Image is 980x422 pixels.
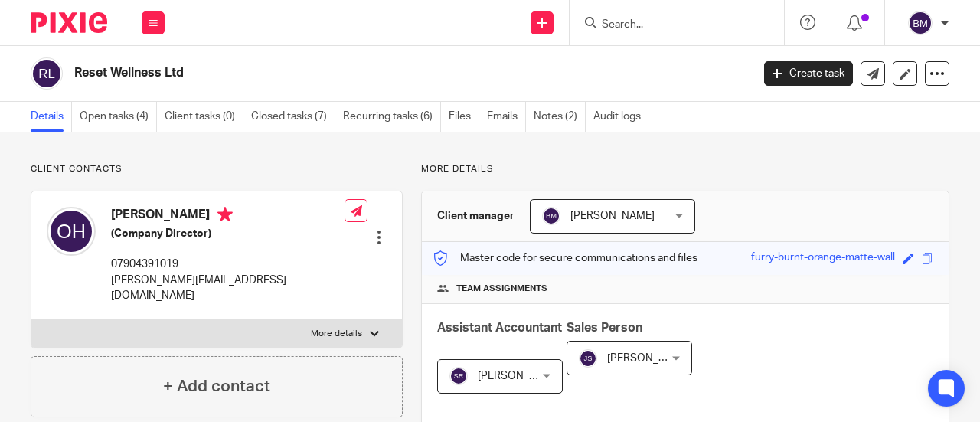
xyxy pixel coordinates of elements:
[570,211,655,221] span: [PERSON_NAME]
[217,207,233,222] i: Primary
[449,367,468,385] img: svg%3E
[31,57,63,90] img: svg%3E
[311,328,362,340] p: More details
[80,102,157,132] a: Open tasks (4)
[593,102,648,132] a: Audit logs
[31,102,72,132] a: Details
[165,102,243,132] a: Client tasks (0)
[31,12,107,33] img: Pixie
[111,207,345,226] h4: [PERSON_NAME]
[111,226,345,241] h5: (Company Director)
[908,11,933,35] img: svg%3E
[47,207,96,256] img: svg%3E
[751,250,895,267] div: furry-burnt-orange-matte-wall
[456,283,547,295] span: Team assignments
[111,273,345,304] p: [PERSON_NAME][EMAIL_ADDRESS][DOMAIN_NAME]
[534,102,586,132] a: Notes (2)
[542,207,560,225] img: svg%3E
[31,163,403,175] p: Client contacts
[251,102,335,132] a: Closed tasks (7)
[421,163,949,175] p: More details
[478,371,562,381] span: [PERSON_NAME]
[449,102,479,132] a: Files
[567,322,642,334] span: Sales Person
[487,102,526,132] a: Emails
[579,349,597,368] img: svg%3E
[764,61,853,86] a: Create task
[433,250,697,266] p: Master code for secure communications and files
[343,102,441,132] a: Recurring tasks (6)
[163,375,270,398] h4: + Add contact
[600,18,738,32] input: Search
[111,257,345,272] p: 07904391019
[607,353,691,364] span: [PERSON_NAME]
[437,208,514,224] h3: Client manager
[437,322,562,334] span: Assistant Accountant
[74,65,608,81] h2: Reset Wellness Ltd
